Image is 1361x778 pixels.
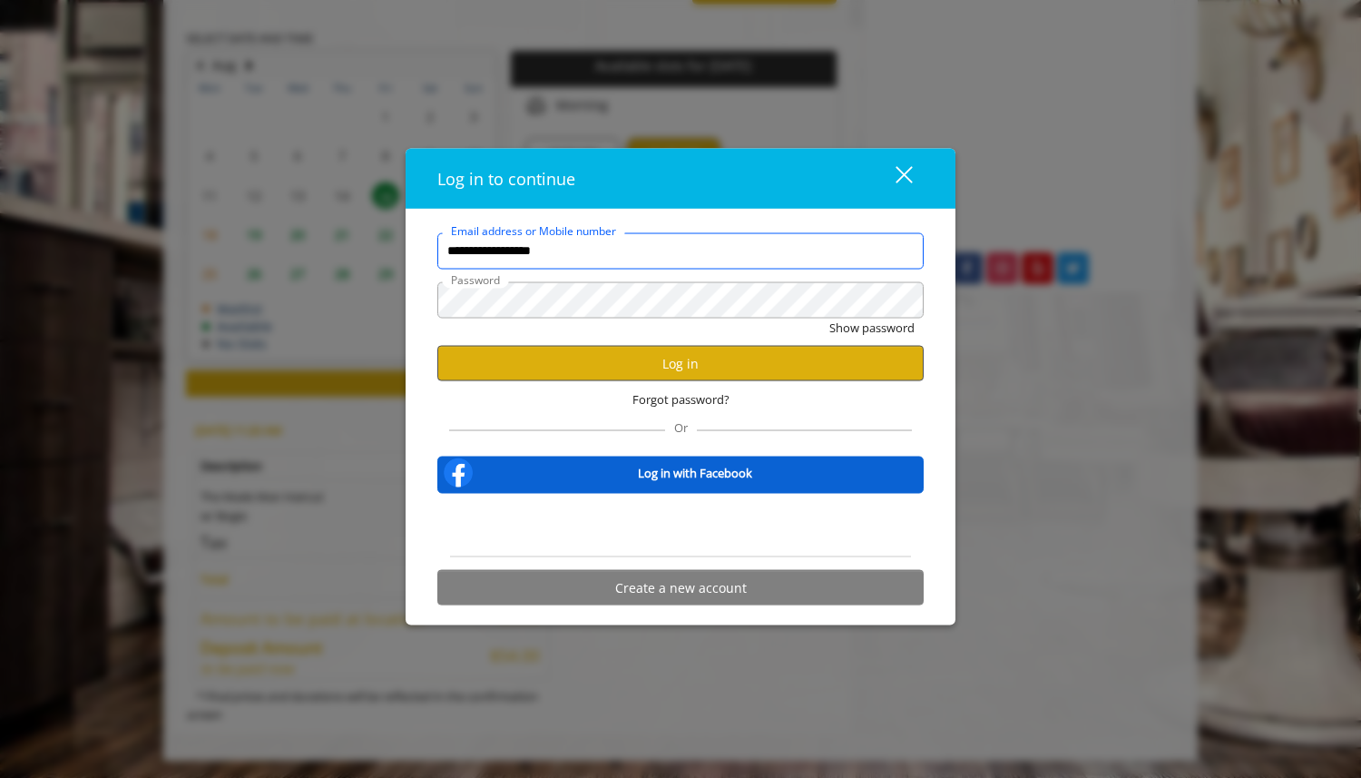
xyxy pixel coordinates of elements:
b: Log in with Facebook [638,463,752,482]
button: close dialog [862,160,924,197]
div: close dialog [875,164,911,192]
button: Show password [829,318,915,337]
button: Create a new account [437,570,924,606]
span: Or [665,419,697,436]
button: Log in [437,346,924,381]
label: Email address or Mobile number [442,222,625,239]
img: facebook-logo [440,455,476,491]
label: Password [442,271,509,288]
span: Log in to continue [437,167,575,189]
input: Email address or Mobile number [437,232,924,269]
span: Forgot password? [632,390,729,409]
input: Password [437,281,924,318]
iframe: Sign in with Google Button [589,506,773,546]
